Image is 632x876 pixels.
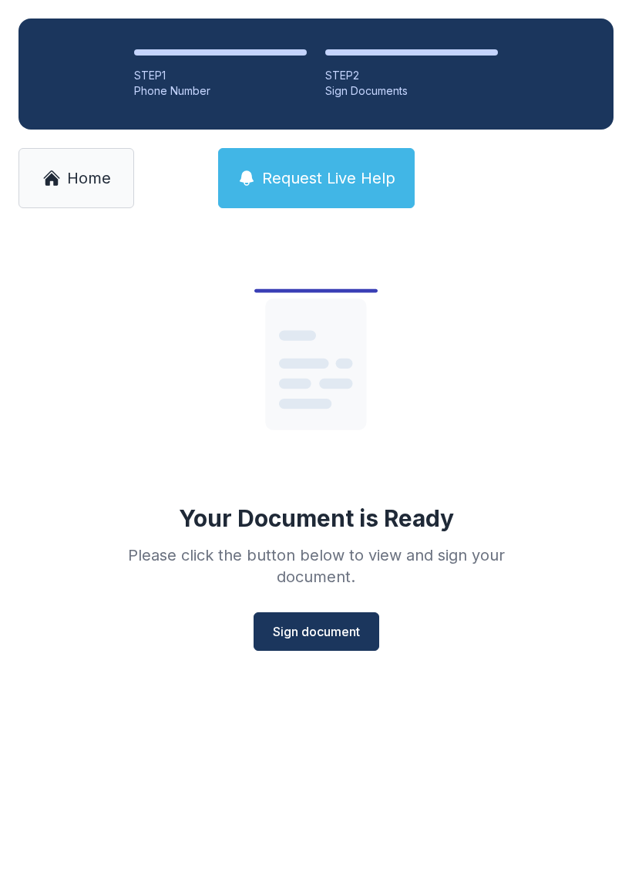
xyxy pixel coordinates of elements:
div: Please click the button below to view and sign your document. [94,544,538,588]
div: Phone Number [134,83,307,99]
div: Your Document is Ready [179,504,454,532]
div: Sign Documents [325,83,498,99]
span: Request Live Help [262,167,395,189]
div: STEP 1 [134,68,307,83]
span: Home [67,167,111,189]
div: STEP 2 [325,68,498,83]
span: Sign document [273,622,360,641]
